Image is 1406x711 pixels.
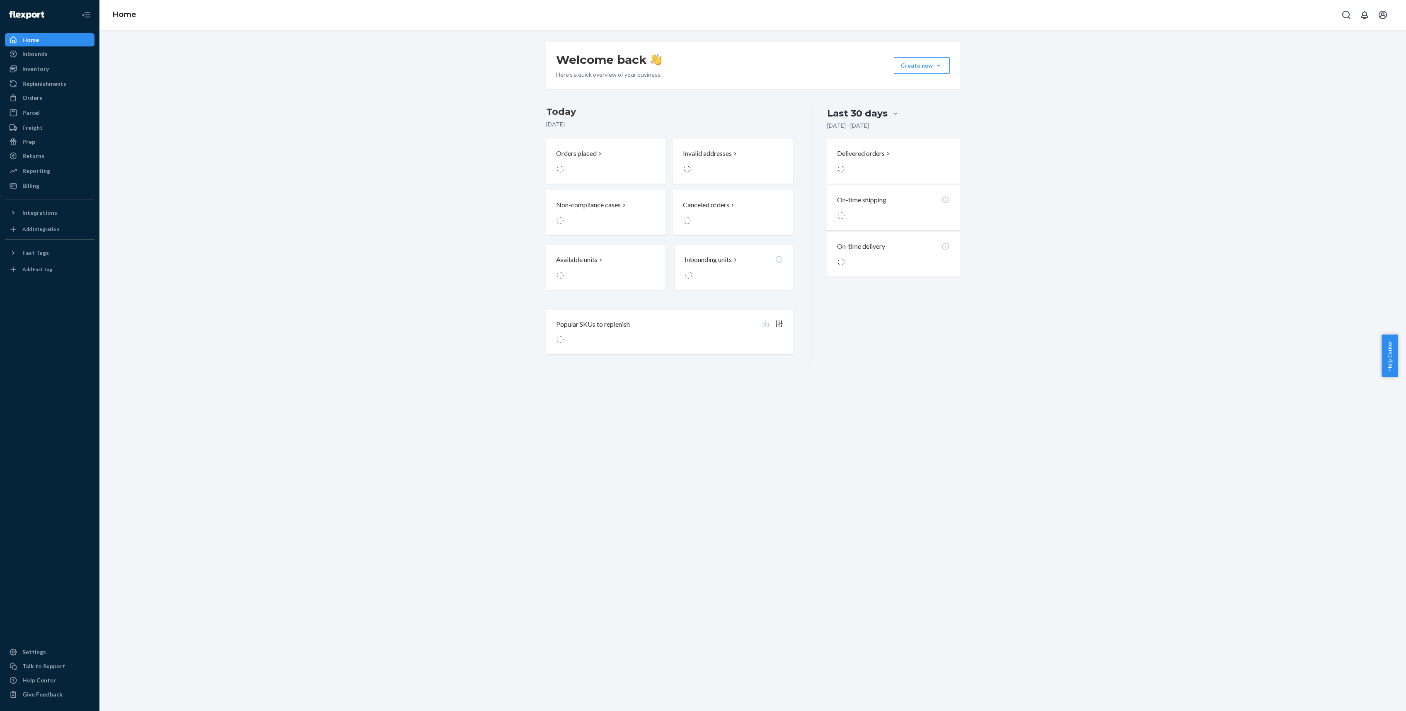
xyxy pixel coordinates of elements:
div: Talk to Support [22,662,65,670]
div: Parcel [22,109,40,117]
p: Orders placed [556,149,597,158]
div: Fast Tags [22,249,49,257]
a: Home [5,33,94,46]
div: Replenishments [22,80,66,88]
p: [DATE] [546,120,794,129]
a: Inbounds [5,47,94,61]
ol: breadcrumbs [106,3,143,27]
button: Invalid addresses [673,139,793,184]
button: Available units [546,245,665,290]
a: Settings [5,645,94,659]
button: Integrations [5,206,94,219]
p: Canceled orders [683,200,729,210]
a: Billing [5,179,94,192]
a: Replenishments [5,77,94,90]
a: Add Fast Tag [5,263,94,276]
button: Inbounding units [675,245,793,290]
button: Open Search Box [1338,7,1355,23]
h3: Today [546,105,794,119]
button: Open notifications [1356,7,1373,23]
p: Non-compliance cases [556,200,621,210]
div: Settings [22,648,46,656]
img: Flexport logo [9,11,44,19]
div: Add Fast Tag [22,266,52,273]
p: On-time shipping [837,195,886,205]
button: Delivered orders [837,149,891,158]
div: Prep [22,138,35,146]
a: Home [113,10,136,19]
div: Inventory [22,65,49,73]
button: Create new [894,57,950,74]
div: Help Center [22,676,56,684]
div: Inbounds [22,50,48,58]
button: Fast Tags [5,246,94,260]
div: Reporting [22,167,50,175]
div: Freight [22,124,43,132]
p: Available units [556,255,598,265]
div: Billing [22,182,39,190]
a: Returns [5,149,94,163]
div: Add Integration [22,226,59,233]
a: Reporting [5,164,94,177]
a: Help Center [5,674,94,687]
a: Prep [5,135,94,148]
a: Freight [5,121,94,134]
p: Invalid addresses [683,149,732,158]
p: [DATE] - [DATE] [827,121,869,130]
p: On-time delivery [837,242,885,251]
button: Non-compliance cases [546,190,666,235]
button: Talk to Support [5,660,94,673]
div: Orders [22,94,42,102]
p: Here’s a quick overview of your business [556,70,662,79]
button: Give Feedback [5,688,94,701]
button: Help Center [1382,335,1398,377]
button: Canceled orders [673,190,793,235]
p: Popular SKUs to replenish [556,320,630,329]
img: hand-wave emoji [650,54,662,66]
a: Orders [5,91,94,104]
div: Last 30 days [827,107,888,120]
div: Returns [22,152,44,160]
div: Home [22,36,39,44]
a: Inventory [5,62,94,75]
button: Orders placed [546,139,666,184]
h1: Welcome back [556,52,662,67]
button: Open account menu [1375,7,1391,23]
a: Add Integration [5,223,94,236]
button: Close Navigation [78,7,94,23]
a: Parcel [5,106,94,119]
div: Give Feedback [22,690,63,699]
p: Inbounding units [685,255,732,265]
div: Integrations [22,209,57,217]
